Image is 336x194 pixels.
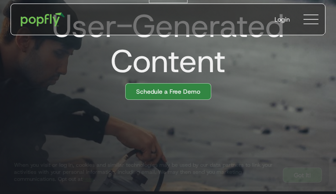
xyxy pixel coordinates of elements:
[267,8,297,31] a: Login
[283,168,322,183] a: Got It!
[125,83,211,100] a: Schedule a Free Demo
[14,6,71,33] a: home
[4,8,325,79] h1: User-Generated Content
[14,161,276,183] div: When you visit or log in, cookies and similar technologies may be used by our data partners to li...
[275,15,290,24] div: Login
[83,176,94,183] a: here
